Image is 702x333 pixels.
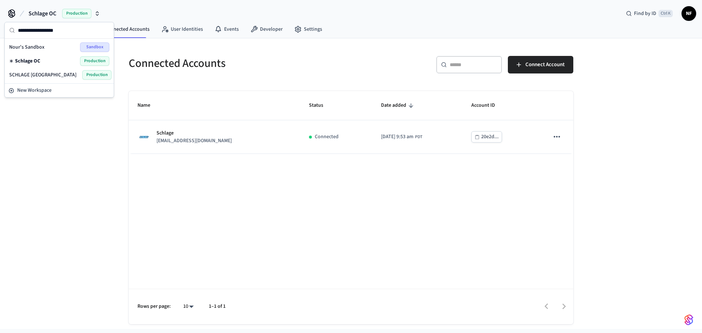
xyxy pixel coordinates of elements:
[5,39,114,83] div: Suggestions
[309,100,333,111] span: Status
[508,56,573,73] button: Connect Account
[17,87,52,94] span: New Workspace
[137,130,151,144] img: Schlage Logo, Square
[381,100,416,111] span: Date added
[89,23,155,36] a: Connected Accounts
[682,7,695,20] span: NF
[415,134,422,140] span: PDT
[634,10,656,17] span: Find by ID
[209,303,226,310] p: 1–1 of 1
[471,100,505,111] span: Account ID
[129,56,347,71] h5: Connected Accounts
[481,132,499,141] div: 20e2d...
[156,129,232,137] p: Schlage
[156,137,232,145] p: [EMAIL_ADDRESS][DOMAIN_NAME]
[288,23,328,36] a: Settings
[381,133,422,141] div: America/Los_Angeles
[684,314,693,326] img: SeamLogoGradient.69752ec5.svg
[525,60,565,69] span: Connect Account
[180,301,197,312] div: 10
[80,42,109,52] span: Sandbox
[471,131,502,143] button: 20e2d...
[9,71,76,79] span: SCHLAGE [GEOGRAPHIC_DATA]
[15,57,40,65] span: Schlage OC
[381,133,414,141] span: [DATE] 9:53 am
[620,7,679,20] div: Find by IDCtrl K
[62,9,91,18] span: Production
[245,23,288,36] a: Developer
[315,133,339,141] p: Connected
[137,100,160,111] span: Name
[155,23,209,36] a: User Identities
[129,91,573,154] table: sticky table
[9,43,45,51] span: Nour's Sandbox
[82,70,112,80] span: Production
[209,23,245,36] a: Events
[29,9,56,18] span: Schlage OC
[5,84,113,97] button: New Workspace
[137,303,171,310] p: Rows per page:
[80,56,109,66] span: Production
[658,10,673,17] span: Ctrl K
[682,6,696,21] button: NF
